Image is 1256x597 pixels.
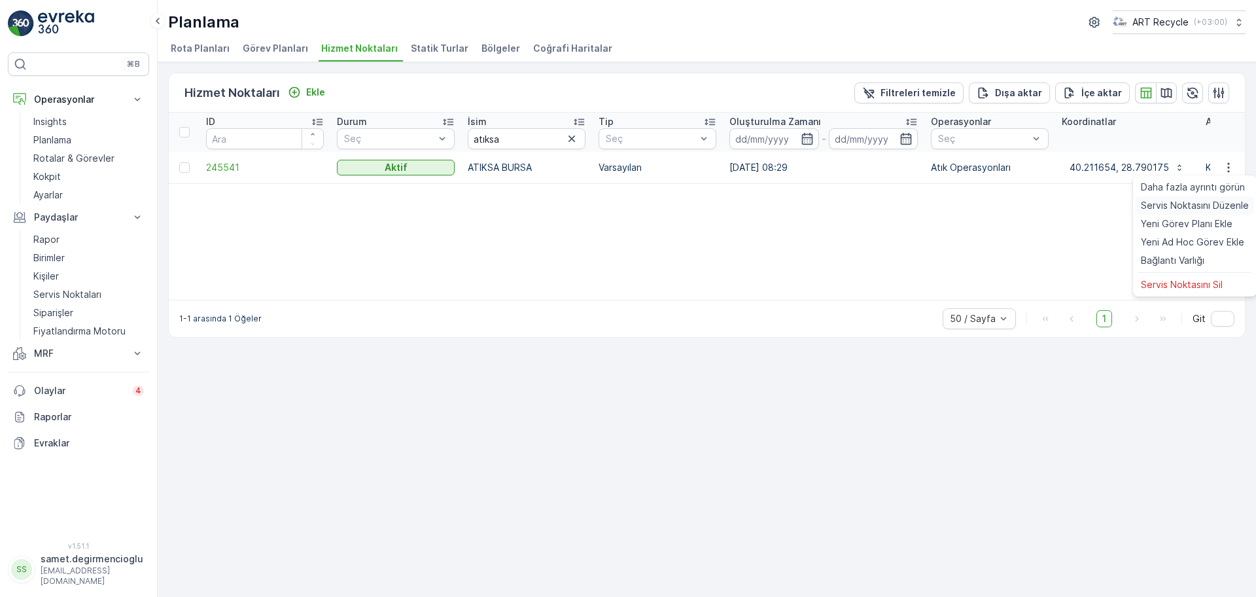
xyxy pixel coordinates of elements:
[854,82,964,103] button: Filtreleri temizle
[184,84,280,102] p: Hizmet Noktaları
[28,267,149,285] a: Kişiler
[171,42,230,55] span: Rota Planları
[829,128,918,149] input: dd/mm/yyyy
[38,10,94,37] img: logo_light-DOdMpM7g.png
[729,128,819,149] input: dd/mm/yyyy
[606,132,696,145] p: Seç
[938,132,1028,145] p: Seç
[8,430,149,456] a: Evraklar
[28,186,149,204] a: Ayarlar
[1141,254,1204,267] span: Bağlantı Varlığı
[33,189,63,202] p: Ayarlar
[243,42,308,55] span: Görev Planları
[8,204,149,230] button: Paydaşlar
[1136,233,1254,251] a: Yeni Ad Hoc Görev Ekle
[995,86,1042,99] p: Dışa aktar
[41,566,143,587] p: [EMAIL_ADDRESS][DOMAIN_NAME]
[28,322,149,340] a: Fiyatlandırma Motoru
[8,378,149,404] a: Olaylar4
[1113,10,1246,34] button: ART Recycle(+03:00)
[28,131,149,149] a: Planlama
[321,42,398,55] span: Hizmet Noktaları
[28,304,149,322] a: Siparişler
[306,86,325,99] p: Ekle
[135,386,141,396] p: 4
[468,161,585,174] p: ATIKSA BURSA
[1136,215,1254,233] a: Yeni Görev Planı Ekle
[33,170,61,183] p: Kokpit
[179,162,190,173] div: Toggle Row Selected
[1141,217,1232,230] span: Yeni Görev Planı Ekle
[33,325,126,338] p: Fiyatlandırma Motoru
[1070,161,1169,174] p: 40.211654, 28.790175
[931,161,1049,174] p: Atık Operasyonları
[33,152,114,165] p: Rotalar & Görevler
[931,115,991,128] p: Operasyonlar
[33,270,59,283] p: Kişiler
[8,542,149,550] span: v 1.51.1
[729,115,821,128] p: Oluşturulma Zamanı
[344,132,434,145] p: Seç
[1096,310,1112,327] span: 1
[1141,181,1245,194] span: Daha fazla ayrıntı görün
[411,42,468,55] span: Statik Turlar
[8,10,34,37] img: logo
[28,113,149,131] a: Insights
[206,128,324,149] input: Ara
[881,86,956,99] p: Filtreleri temizle
[33,233,60,246] p: Rapor
[468,128,585,149] input: Ara
[723,152,924,183] td: [DATE] 08:29
[33,288,101,301] p: Servis Noktaları
[1206,115,1232,128] p: Adres
[822,131,826,147] p: -
[33,251,65,264] p: Birimler
[533,42,612,55] span: Coğrafi Haritalar
[1136,178,1254,196] a: Daha fazla ayrıntı görün
[179,314,262,324] p: 1-1 arasında 1 Öğeler
[481,42,520,55] span: Bölgeler
[34,211,123,224] p: Paydaşlar
[206,161,324,174] a: 245541
[11,559,32,580] div: SS
[41,552,143,566] p: samet.degirmencioglu
[1113,15,1127,29] img: image_23.png
[1141,236,1244,249] span: Yeni Ad Hoc Görev Ekle
[33,134,71,147] p: Planlama
[34,384,125,397] p: Olaylar
[1193,312,1206,325] span: Git
[1055,82,1130,103] button: İçe aktar
[28,285,149,304] a: Servis Noktaları
[1062,115,1116,128] p: Koordinatlar
[1141,199,1249,212] span: Servis Noktasını Düzenle
[28,249,149,267] a: Birimler
[283,84,330,100] button: Ekle
[337,160,455,175] button: Aktif
[8,552,149,587] button: SSsamet.degirmencioglu[EMAIL_ADDRESS][DOMAIN_NAME]
[599,161,716,174] p: Varsayılan
[206,115,215,128] p: ID
[28,230,149,249] a: Rapor
[1132,16,1189,29] p: ART Recycle
[28,168,149,186] a: Kokpit
[1141,278,1223,291] span: Servis Noktasını Sil
[599,115,614,128] p: Tip
[1062,157,1193,178] button: 40.211654, 28.790175
[468,115,487,128] p: İsim
[969,82,1050,103] button: Dışa aktar
[1136,196,1254,215] a: Servis Noktasını Düzenle
[8,340,149,367] button: MRF
[8,86,149,113] button: Operasyonlar
[337,115,367,128] p: Durum
[8,404,149,430] a: Raporlar
[1081,86,1122,99] p: İçe aktar
[33,306,73,319] p: Siparişler
[28,149,149,168] a: Rotalar & Görevler
[34,93,123,106] p: Operasyonlar
[34,347,123,360] p: MRF
[385,161,408,174] p: Aktif
[33,115,67,128] p: Insights
[34,410,144,424] p: Raporlar
[168,12,239,33] p: Planlama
